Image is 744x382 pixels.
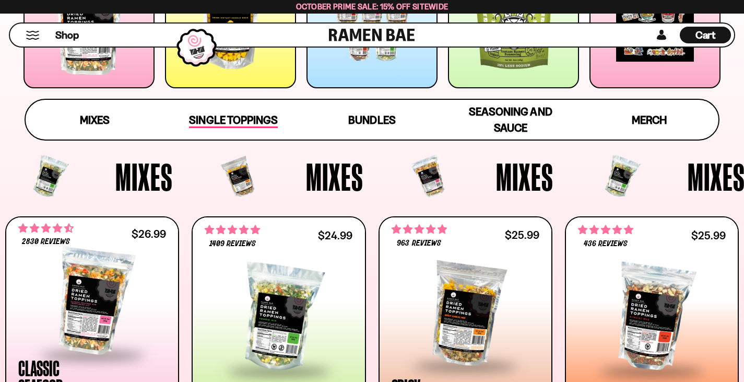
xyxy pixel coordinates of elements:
div: Cart [680,24,731,47]
div: $25.99 [505,230,539,240]
span: 4.75 stars [392,223,447,236]
div: $26.99 [132,229,166,239]
button: Mobile Menu Trigger [26,31,40,40]
div: $25.99 [691,230,726,240]
span: Single Toppings [189,113,277,128]
span: Seasoning and Sauce [469,105,552,134]
span: Mixes [115,157,173,196]
span: 1409 reviews [209,240,256,248]
span: Cart [695,29,716,41]
a: Mixes [26,100,164,140]
a: Single Toppings [164,100,302,140]
span: Mixes [306,157,363,196]
span: Shop [55,28,79,42]
a: Merch [580,100,718,140]
span: 4.76 stars [578,223,633,237]
span: Mixes [80,113,110,126]
a: Shop [55,27,79,43]
span: 963 reviews [397,239,441,248]
span: October Prime Sale: 15% off Sitewide [296,2,448,11]
span: 4.68 stars [18,222,74,235]
span: Bundles [348,113,395,126]
a: Seasoning and Sauce [441,100,580,140]
span: 4.76 stars [205,223,260,237]
span: Mixes [496,157,553,196]
span: 436 reviews [584,240,628,248]
a: Bundles [303,100,441,140]
div: $24.99 [318,230,352,240]
span: 2830 reviews [22,238,70,246]
span: Merch [632,113,667,126]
